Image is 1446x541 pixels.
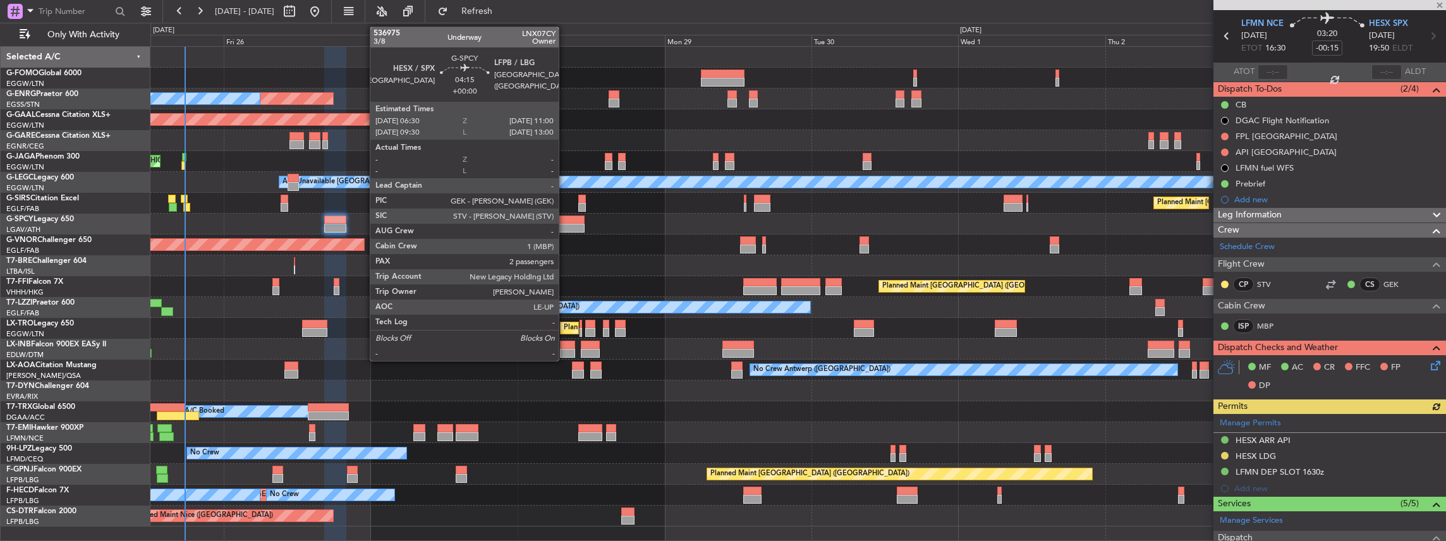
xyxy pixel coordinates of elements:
[564,319,763,337] div: Planned Maint [GEOGRAPHIC_DATA] ([GEOGRAPHIC_DATA])
[1218,497,1251,511] span: Services
[14,25,137,45] button: Only With Activity
[6,204,39,214] a: EGLF/FAB
[1369,42,1389,55] span: 19:50
[6,299,32,307] span: T7-LZZI
[6,308,39,318] a: EGLF/FAB
[6,132,35,140] span: G-GARE
[132,506,273,525] div: Planned Maint Nice ([GEOGRAPHIC_DATA])
[153,25,174,36] div: [DATE]
[1218,299,1265,313] span: Cabin Crew
[1233,319,1254,333] div: ISP
[1257,279,1285,290] a: STV
[6,100,40,109] a: EGSS/STN
[6,257,87,265] a: T7-BREChallenger 604
[958,35,1105,46] div: Wed 1
[1234,66,1255,78] span: ATOT
[6,278,28,286] span: T7-FFI
[6,90,36,98] span: G-ENRG
[6,257,32,265] span: T7-BRE
[6,466,82,473] a: F-GPNJFalcon 900EX
[1292,362,1303,374] span: AC
[6,392,38,401] a: EVRA/RIX
[6,382,35,390] span: T7-DYN
[1259,380,1270,392] span: DP
[665,35,811,46] div: Mon 29
[6,132,111,140] a: G-GARECessna Citation XLS+
[1369,30,1395,42] span: [DATE]
[960,25,981,36] div: [DATE]
[6,475,39,485] a: LFPB/LBG
[6,454,43,464] a: LFMD/CEQ
[1236,131,1337,142] div: FPL [GEOGRAPHIC_DATA]
[1236,162,1294,173] div: LFMN fuel WFS
[1220,514,1283,527] a: Manage Services
[6,487,69,494] a: F-HECDFalcon 7X
[6,413,45,422] a: DGAA/ACC
[451,7,504,16] span: Refresh
[6,362,97,369] a: LX-AOACitation Mustang
[371,35,518,46] div: Sat 27
[6,424,31,432] span: T7-EMI
[811,35,958,46] div: Tue 30
[6,424,83,432] a: T7-EMIHawker 900XP
[1218,208,1282,222] span: Leg Information
[6,517,39,526] a: LFPB/LBG
[1236,115,1329,126] div: DGAC Flight Notification
[1392,42,1413,55] span: ELDT
[6,70,82,77] a: G-FOMOGlobal 6000
[77,35,224,46] div: Thu 25
[6,341,31,348] span: LX-INB
[1236,178,1265,189] div: Prebrief
[1369,18,1408,30] span: HESX SPX
[882,277,1081,296] div: Planned Maint [GEOGRAPHIC_DATA] ([GEOGRAPHIC_DATA])
[432,1,507,21] button: Refresh
[1233,277,1254,291] div: CP
[710,465,909,483] div: Planned Maint [GEOGRAPHIC_DATA] ([GEOGRAPHIC_DATA])
[1241,30,1267,42] span: [DATE]
[1359,277,1380,291] div: CS
[1265,42,1285,55] span: 16:30
[1105,35,1252,46] div: Thu 2
[6,341,106,348] a: LX-INBFalcon 900EX EASy II
[1236,99,1246,110] div: CB
[215,6,274,17] span: [DATE] - [DATE]
[6,278,63,286] a: T7-FFIFalcon 7X
[6,371,81,380] a: [PERSON_NAME]/QSA
[753,360,890,379] div: No Crew Antwerp ([GEOGRAPHIC_DATA])
[6,382,89,390] a: T7-DYNChallenger 604
[518,35,664,46] div: Sun 28
[6,183,44,193] a: EGGW/LTN
[6,236,37,244] span: G-VNOR
[1259,362,1271,374] span: MF
[1157,193,1356,212] div: Planned Maint [GEOGRAPHIC_DATA] ([GEOGRAPHIC_DATA])
[6,174,74,181] a: G-LEGCLegacy 600
[6,350,44,360] a: EDLW/DTM
[1391,362,1400,374] span: FP
[6,288,44,297] a: VHHH/HKG
[6,174,33,181] span: G-LEGC
[6,299,75,307] a: T7-LZZIPraetor 600
[1324,362,1335,374] span: CR
[6,445,72,453] a: 9H-LPZLegacy 500
[1400,497,1419,510] span: (5/5)
[270,485,299,504] div: No Crew
[39,2,111,21] input: Trip Number
[6,216,74,223] a: G-SPCYLegacy 650
[185,402,224,421] div: A/C Booked
[6,329,44,339] a: EGGW/LTN
[1405,66,1426,78] span: ALDT
[6,487,34,494] span: F-HECD
[6,90,78,98] a: G-ENRGPraetor 600
[1241,42,1262,55] span: ETOT
[1356,362,1370,374] span: FFC
[1257,320,1285,332] a: MBP
[1220,241,1275,253] a: Schedule Crew
[1317,28,1337,40] span: 03:20
[6,320,33,327] span: LX-TRO
[1241,18,1284,30] span: LFMN NCE
[1400,82,1419,95] span: (2/4)
[1234,194,1440,205] div: Add new
[1218,257,1265,272] span: Flight Crew
[283,173,488,191] div: A/C Unavailable [GEOGRAPHIC_DATA] ([GEOGRAPHIC_DATA])
[1236,147,1337,157] div: API [GEOGRAPHIC_DATA]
